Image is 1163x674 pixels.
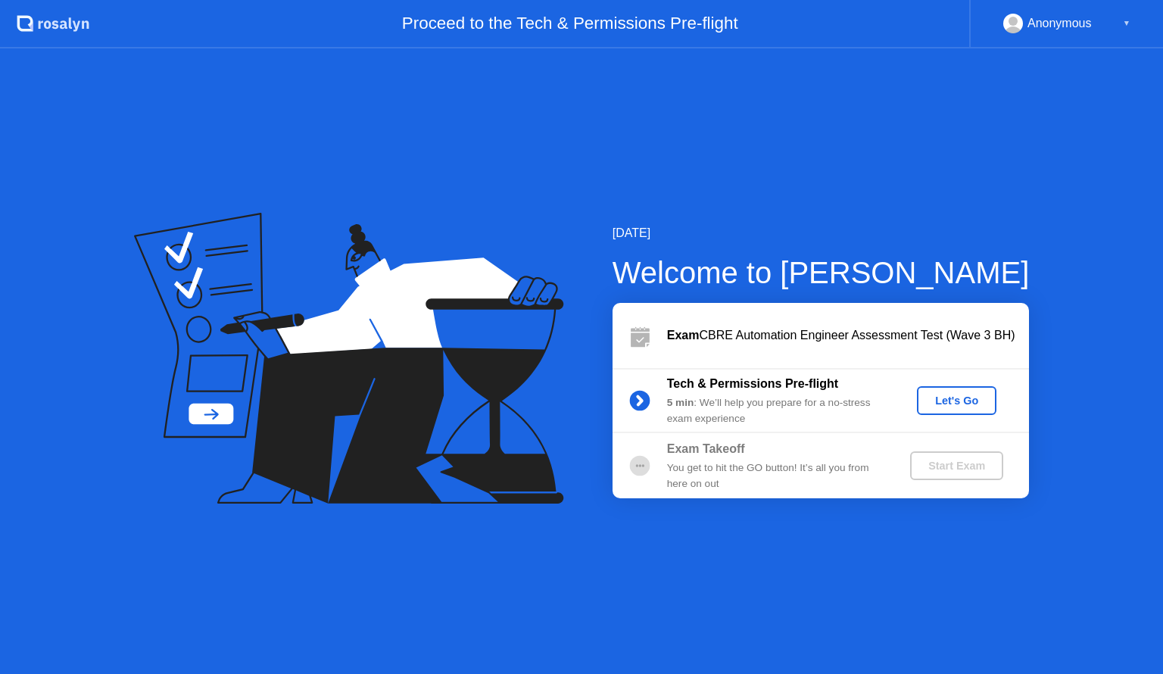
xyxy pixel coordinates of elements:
b: Tech & Permissions Pre-flight [667,377,838,390]
div: [DATE] [613,224,1030,242]
div: Anonymous [1027,14,1092,33]
b: Exam Takeoff [667,442,745,455]
div: Start Exam [916,460,997,472]
b: 5 min [667,397,694,408]
div: Let's Go [923,395,990,407]
div: You get to hit the GO button! It’s all you from here on out [667,460,885,491]
b: Exam [667,329,700,342]
button: Start Exam [910,451,1003,480]
div: Welcome to [PERSON_NAME] [613,250,1030,295]
div: : We’ll help you prepare for a no-stress exam experience [667,395,885,426]
button: Let's Go [917,386,996,415]
div: ▼ [1123,14,1130,33]
div: CBRE Automation Engineer Assessment Test (Wave 3 BH) [667,326,1029,345]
